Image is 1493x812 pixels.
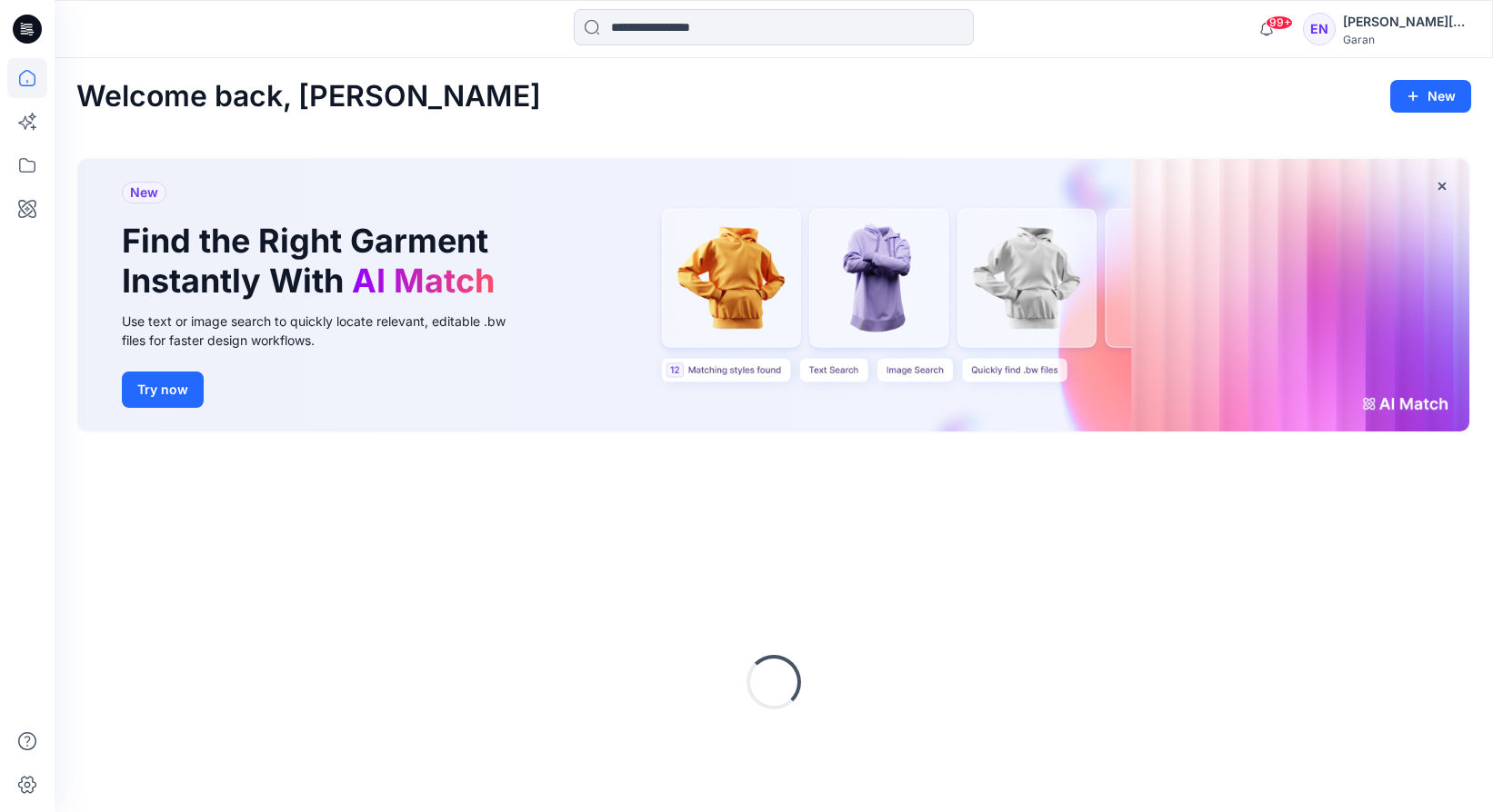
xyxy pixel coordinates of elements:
[1343,33,1470,46] div: Garan
[1343,11,1470,33] div: [PERSON_NAME][DATE]
[122,371,204,408] button: Try now
[352,261,495,301] span: AI Match
[122,222,504,300] h1: Find the Right Garment Instantly With
[1303,13,1336,45] div: EN
[1266,15,1293,30] span: 99+
[122,312,531,350] div: Use text or image search to quickly locate relevant, editable .bw files for faster design workflows.
[76,80,541,114] h2: Welcome back, [PERSON_NAME]
[130,182,158,203] span: New
[1390,80,1471,113] button: New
